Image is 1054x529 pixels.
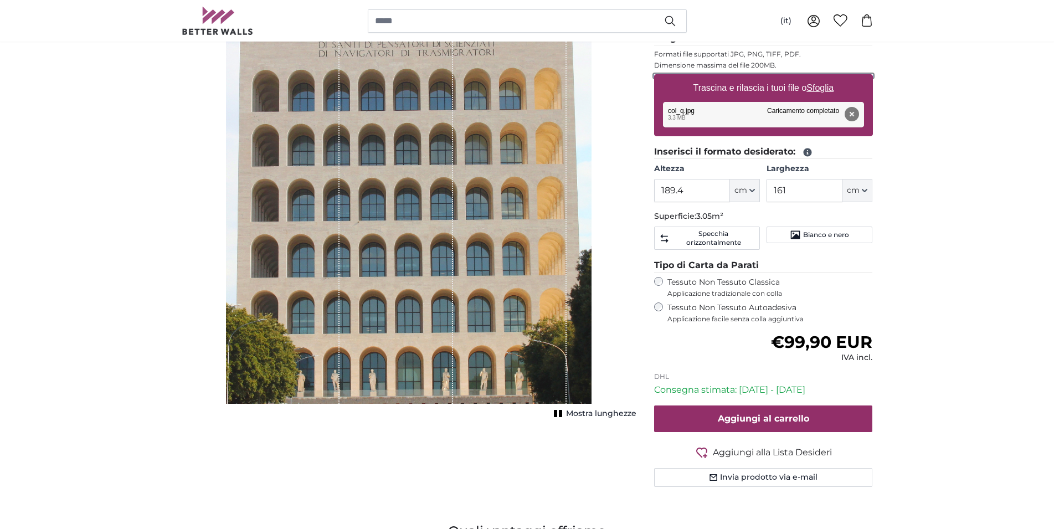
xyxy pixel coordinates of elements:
[654,227,760,250] button: Specchia orizzontalmente
[767,163,872,174] label: Larghezza
[713,446,832,459] span: Aggiungi alla Lista Desideri
[688,77,838,99] label: Trascina e rilascia i tuoi file o
[654,405,873,432] button: Aggiungi al carrello
[654,259,873,273] legend: Tipo di Carta da Parati
[806,83,834,93] u: Sfoglia
[767,227,872,243] button: Bianco e nero
[718,413,809,424] span: Aggiungi al carrello
[842,179,872,202] button: cm
[654,445,873,459] button: Aggiungi alla Lista Desideri
[803,230,849,239] span: Bianco e nero
[654,145,873,159] legend: Inserisci il formato desiderato:
[654,163,760,174] label: Altezza
[667,302,873,323] label: Tessuto Non Tessuto Autoadesiva
[654,468,873,487] button: Invia prodotto via e-mail
[696,211,723,221] span: 3.05m²
[734,185,747,196] span: cm
[654,61,873,70] p: Dimensione massima del file 200MB.
[182,7,254,35] img: Betterwalls
[654,372,873,381] p: DHL
[730,179,760,202] button: cm
[667,315,873,323] span: Applicazione facile senza colla aggiuntiva
[566,408,636,419] span: Mostra lunghezze
[654,50,873,59] p: Formati file supportati JPG, PNG, TIFF, PDF.
[551,406,636,422] button: Mostra lunghezze
[672,229,755,247] span: Specchia orizzontalmente
[654,383,873,397] p: Consegna stimata: [DATE] - [DATE]
[667,289,873,298] span: Applicazione tradizionale con colla
[847,185,860,196] span: cm
[667,277,873,298] label: Tessuto Non Tessuto Classica
[772,11,800,31] button: (it)
[771,352,872,363] div: IVA incl.
[771,332,872,352] span: €99,90 EUR
[654,211,873,222] p: Superficie:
